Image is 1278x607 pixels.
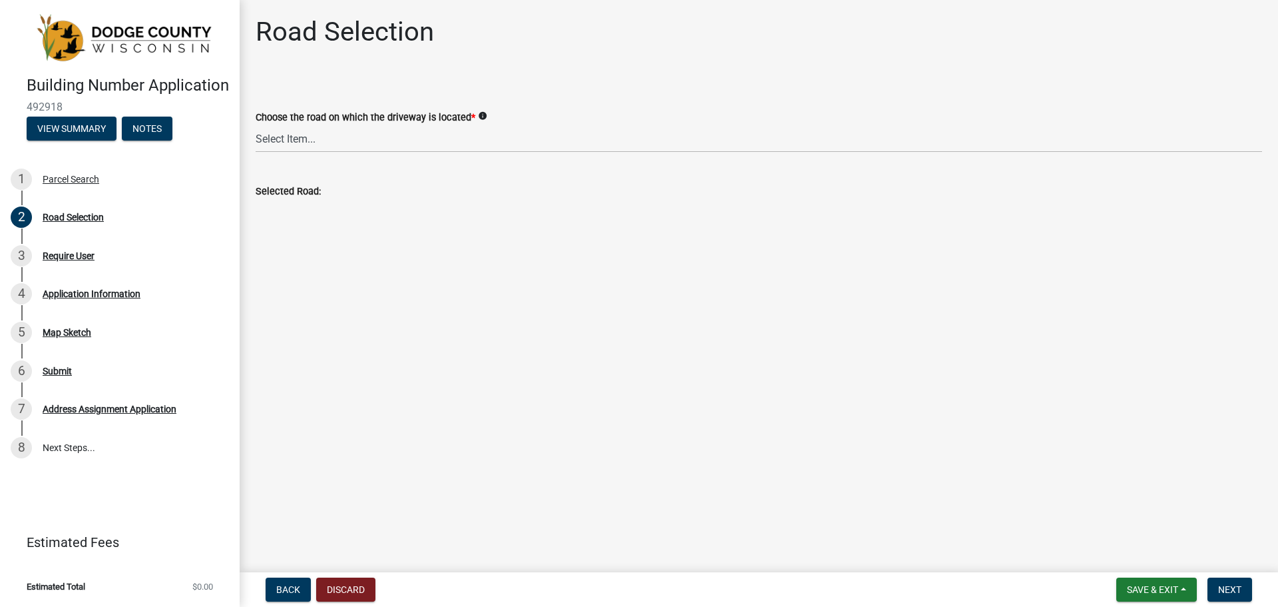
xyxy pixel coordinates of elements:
div: Require User [43,251,95,261]
a: Estimated Fees [11,529,218,556]
button: Back [266,578,311,602]
button: Notes [122,117,172,141]
div: Submit [43,366,72,376]
span: Save & Exit [1127,584,1178,595]
span: Next [1218,584,1241,595]
i: info [478,111,487,121]
button: Discard [316,578,375,602]
span: $0.00 [192,582,213,591]
div: Application Information [43,289,140,299]
span: 492918 [27,101,213,113]
label: Choose the road on which the driveway is located [256,113,475,123]
div: 6 [11,360,32,382]
span: Estimated Total [27,582,85,591]
div: 2 [11,207,32,228]
button: View Summary [27,117,116,141]
wm-modal-confirm: Summary [27,124,116,135]
div: 4 [11,283,32,304]
div: 1 [11,169,32,190]
div: 7 [11,398,32,420]
div: Parcel Search [43,175,99,184]
label: Selected Road: [256,187,321,197]
h4: Building Number Application [27,76,229,95]
img: Dodge County, Wisconsin [27,14,218,62]
button: Save & Exit [1116,578,1197,602]
button: Next [1207,578,1252,602]
div: 8 [11,437,32,458]
div: Road Selection [43,213,104,222]
span: Back [276,584,300,595]
h1: Road Selection [256,16,434,48]
div: 5 [11,322,32,343]
div: Map Sketch [43,328,91,337]
wm-modal-confirm: Notes [122,124,172,135]
div: 3 [11,245,32,267]
div: Address Assignment Application [43,404,176,414]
